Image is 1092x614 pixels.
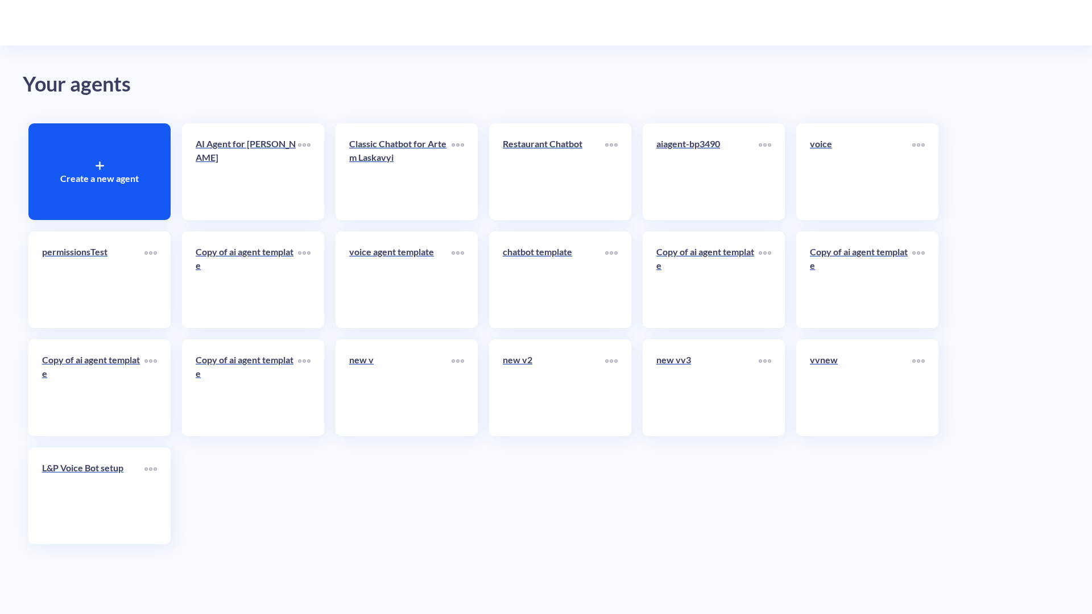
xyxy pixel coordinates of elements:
p: Copy of ai agent template [42,353,144,380]
p: L&P Voice Bot setup [42,461,144,475]
a: AI Agent for [PERSON_NAME] [196,137,298,206]
div: Your agents [23,68,1069,101]
a: aiagent-bp3490 [656,137,759,206]
p: new vv3 [656,353,759,367]
p: Copy of ai agent template [196,353,298,380]
p: Create a new agent [60,172,139,185]
a: Classic Chatbot for Artem Laskavyi [349,137,452,206]
a: L&P Voice Bot setup [42,461,144,530]
p: AI Agent for [PERSON_NAME] [196,137,298,164]
p: voice [810,137,912,151]
a: new v2 [503,353,605,422]
a: chatbot template [503,245,605,314]
p: Restaurant Chatbot [503,137,605,151]
a: Copy of ai agent template [810,245,912,314]
a: permissionsTest [42,245,144,314]
p: new v [349,353,452,367]
a: new vv3 [656,353,759,422]
a: voice agent template [349,245,452,314]
a: voice [810,137,912,206]
a: Copy of ai agent template [196,245,298,314]
p: Copy of ai agent template [810,245,912,272]
a: Copy of ai agent template [656,245,759,314]
p: Copy of ai agent template [656,245,759,272]
p: permissionsTest [42,245,144,259]
p: Copy of ai agent template [196,245,298,272]
a: Copy of ai agent template [196,353,298,422]
p: Classic Chatbot for Artem Laskavyi [349,137,452,164]
a: new v [349,353,452,422]
a: vvnew [810,353,912,422]
p: chatbot template [503,245,605,259]
p: vvnew [810,353,912,367]
a: Restaurant Chatbot [503,137,605,206]
p: new v2 [503,353,605,367]
p: voice agent template [349,245,452,259]
p: aiagent-bp3490 [656,137,759,151]
a: Copy of ai agent template [42,353,144,422]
